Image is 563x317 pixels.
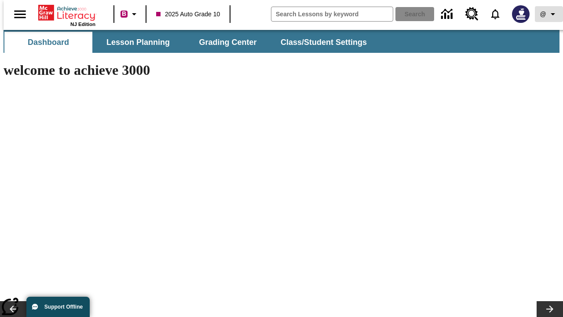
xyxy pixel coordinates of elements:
[4,30,559,53] div: SubNavbar
[540,10,546,19] span: @
[460,2,484,26] a: Resource Center, Will open in new tab
[44,304,83,310] span: Support Offline
[122,8,126,19] span: B
[4,32,375,53] div: SubNavbar
[7,1,33,27] button: Open side menu
[512,5,530,23] img: Avatar
[484,3,507,26] a: Notifications
[156,10,220,19] span: 2025 Auto Grade 10
[4,32,92,53] button: Dashboard
[184,32,272,53] button: Grading Center
[535,6,563,22] button: Profile/Settings
[537,301,563,317] button: Lesson carousel, Next
[70,22,95,27] span: NJ Edition
[436,2,460,26] a: Data Center
[507,3,535,26] button: Select a new avatar
[94,32,182,53] button: Lesson Planning
[26,297,90,317] button: Support Offline
[38,4,95,22] a: Home
[271,7,393,21] input: search field
[274,32,374,53] button: Class/Student Settings
[117,6,143,22] button: Boost Class color is violet red. Change class color
[38,3,95,27] div: Home
[4,62,384,78] h1: welcome to achieve 3000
